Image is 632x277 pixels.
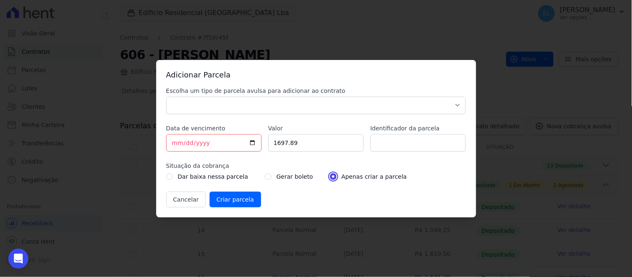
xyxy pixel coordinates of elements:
[166,192,206,207] button: Cancelar
[268,124,364,132] label: Valor
[277,172,313,182] label: Gerar boleto
[342,172,407,182] label: Apenas criar a parcela
[166,124,262,132] label: Data de vencimento
[8,249,28,269] div: Open Intercom Messenger
[370,124,466,132] label: Identificador da parcela
[166,70,466,80] h3: Adicionar Parcela
[166,87,466,95] label: Escolha um tipo de parcela avulsa para adicionar ao contrato
[178,172,248,182] label: Dar baixa nessa parcela
[210,192,261,207] input: Criar parcela
[166,162,466,170] label: Situação da cobrança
